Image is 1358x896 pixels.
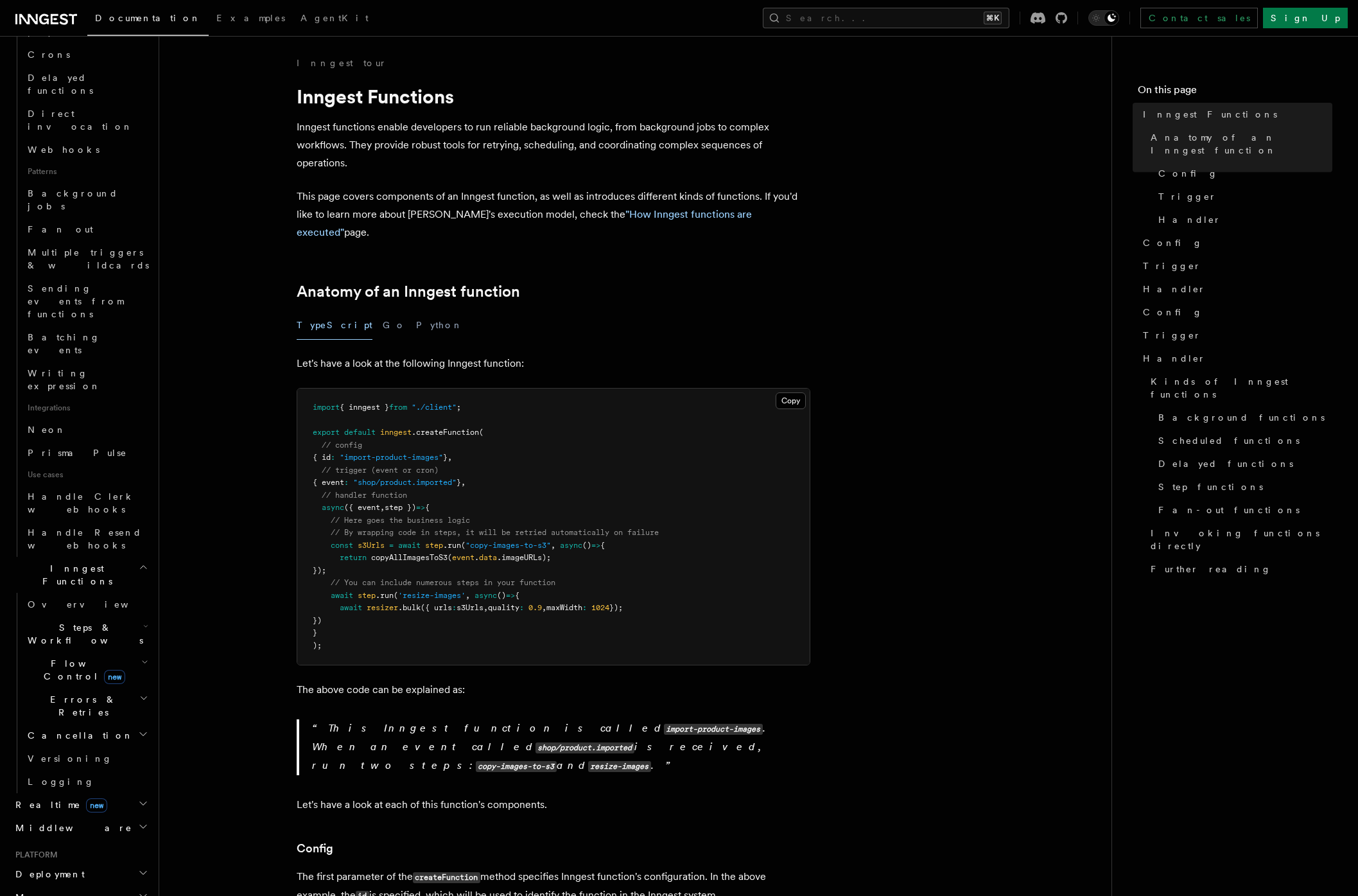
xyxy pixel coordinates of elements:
[10,850,58,860] span: Platform
[22,277,151,326] a: Sending events from functions
[340,453,443,462] span: "import-product-images"
[297,839,333,857] a: Config
[443,541,461,550] span: .run
[383,311,406,340] button: Go
[479,428,483,437] span: (
[22,652,151,688] button: Flow Controlnew
[331,578,555,587] span: // You can include numerous steps in your function
[1143,329,1201,342] span: Trigger
[22,138,151,161] a: Webhooks
[448,453,452,462] span: ,
[1138,277,1332,301] a: Handler
[22,218,151,241] a: Fan out
[380,428,412,437] span: inngest
[22,485,151,521] a: Handle Clerk webhooks
[1138,82,1332,103] h4: On this page
[331,541,353,550] span: const
[412,428,479,437] span: .createFunction
[1138,347,1332,370] a: Handler
[588,761,651,772] code: resize-images
[457,403,461,412] span: ;
[322,503,344,512] span: async
[10,557,151,593] button: Inngest Functions
[1143,352,1206,365] span: Handler
[331,453,335,462] span: :
[600,541,605,550] span: {
[312,719,810,775] p: This Inngest function is called . When an event called is received, run two steps: and .
[448,553,452,562] span: (
[22,241,151,277] a: Multiple triggers & wildcards
[1153,475,1332,498] a: Step functions
[22,521,151,557] a: Handle Resend webhooks
[216,13,285,23] span: Examples
[1158,213,1221,226] span: Handler
[497,553,551,562] span: .imageURLs);
[1158,190,1217,203] span: Trigger
[344,428,376,437] span: default
[28,49,70,60] span: Crons
[22,657,141,683] span: Flow Control
[1138,231,1332,254] a: Config
[506,591,515,600] span: =>
[385,503,416,512] span: step })
[376,591,394,600] span: .run
[297,355,810,373] p: Let's have a look at the following Inngest function:
[297,311,372,340] button: TypeScript
[10,562,139,588] span: Inngest Functions
[443,453,448,462] span: }
[582,541,591,550] span: ()
[474,553,479,562] span: .
[10,593,151,793] div: Inngest Functions
[389,541,394,550] span: =
[22,182,151,218] a: Background jobs
[22,398,151,418] span: Integrations
[1151,131,1332,157] span: Anatomy of an Inngest function
[1158,434,1300,447] span: Scheduled functions
[104,670,125,684] span: new
[413,872,480,883] code: createFunction
[28,527,142,550] span: Handle Resend webhooks
[22,688,151,724] button: Errors & Retries
[28,188,118,211] span: Background jobs
[297,283,520,301] a: Anatomy of an Inngest function
[28,145,100,155] span: Webhooks
[28,491,135,514] span: Handle Clerk webhooks
[358,541,385,550] span: s3Urls
[358,591,376,600] span: step
[664,724,763,735] code: import-product-images
[297,796,810,814] p: Let's have a look at each of this function's components.
[28,247,149,270] span: Multiple triggers & wildcards
[293,4,376,35] a: AgentKit
[331,528,659,537] span: // By wrapping code in steps, it will be retried automatically on failure
[416,503,425,512] span: =>
[1158,480,1263,493] span: Step functions
[340,553,367,562] span: return
[476,761,557,772] code: copy-images-to-s3
[28,368,101,391] span: Writing expression
[22,464,151,485] span: Use cases
[28,425,66,435] span: Neon
[209,4,293,35] a: Examples
[1143,236,1203,249] span: Config
[1138,254,1332,277] a: Trigger
[313,403,340,412] span: import
[1153,498,1332,522] a: Fan-out functions
[1145,126,1332,162] a: Anatomy of an Inngest function
[1153,208,1332,231] a: Handler
[457,603,483,612] span: s3Urls
[483,603,488,612] span: ,
[367,603,398,612] span: resizer
[1140,8,1258,28] a: Contact sales
[542,603,546,612] span: ,
[1151,563,1271,575] span: Further reading
[10,868,85,881] span: Deployment
[353,478,457,487] span: "shop/product.imported"
[1088,10,1119,26] button: Toggle dark mode
[394,591,398,600] span: (
[452,603,457,612] span: :
[22,66,151,102] a: Delayed functions
[1145,558,1332,581] a: Further reading
[763,8,1009,28] button: Search...⌘K
[22,102,151,138] a: Direct invocation
[425,503,430,512] span: {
